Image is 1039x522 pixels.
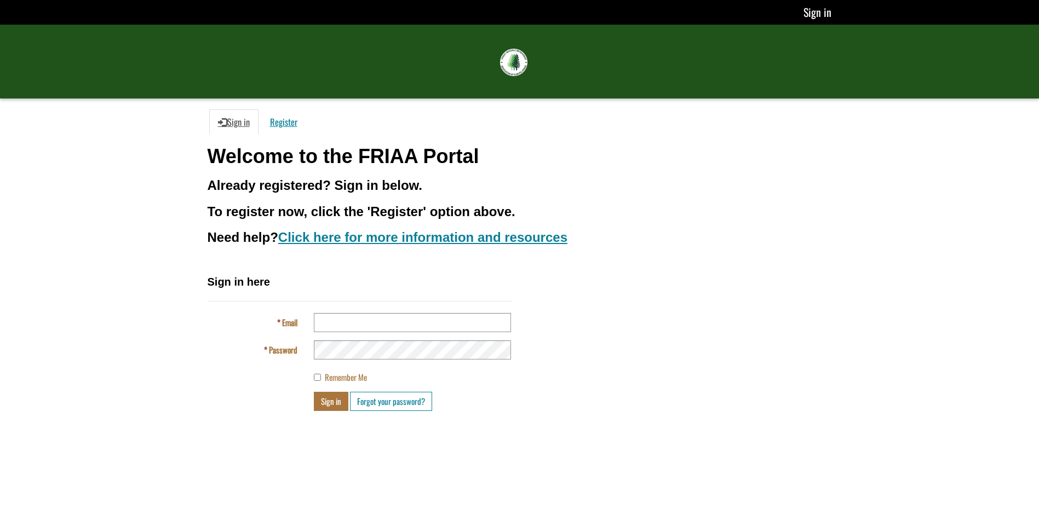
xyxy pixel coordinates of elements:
button: Sign in [314,392,348,411]
span: Sign in here [208,276,270,288]
span: Remember Me [325,371,367,383]
span: Email [282,316,297,328]
a: Sign in [209,109,259,135]
h3: To register now, click the 'Register' option above. [208,205,832,219]
h3: Need help? [208,230,832,245]
a: Sign in [803,4,831,20]
a: Forgot your password? [350,392,432,411]
input: Remember Me [314,374,321,381]
h1: Welcome to the FRIAA Portal [208,146,832,167]
span: Password [269,344,297,356]
a: Register [261,109,306,135]
h3: Already registered? Sign in below. [208,178,832,193]
img: FRIAA Submissions Portal [500,49,527,76]
a: Click here for more information and resources [278,230,567,245]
